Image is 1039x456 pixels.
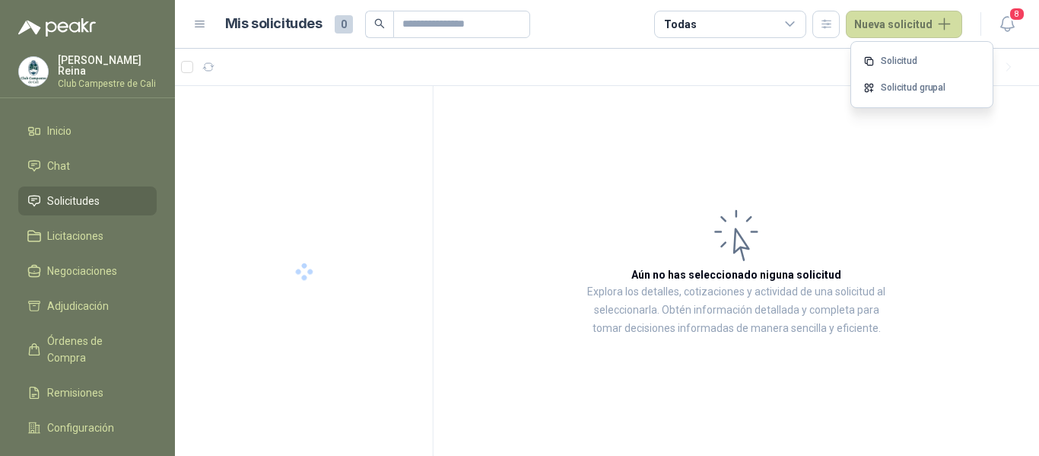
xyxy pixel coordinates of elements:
[47,193,100,209] span: Solicitudes
[18,222,157,250] a: Licitaciones
[631,266,841,283] h3: Aún no has seleccionado niguna solicitud
[857,48,987,75] a: Solicitud
[58,79,157,88] p: Club Campestre de Cali
[47,419,114,436] span: Configuración
[47,158,70,174] span: Chat
[18,151,157,180] a: Chat
[18,413,157,442] a: Configuración
[1009,7,1025,21] span: 8
[374,18,385,29] span: search
[47,298,109,314] span: Adjudicación
[18,257,157,285] a: Negociaciones
[47,123,71,139] span: Inicio
[18,327,157,372] a: Órdenes de Compra
[846,11,962,38] button: Nueva solicitud
[58,55,157,76] p: [PERSON_NAME] Reina
[857,74,987,100] a: Solicitud grupal
[47,263,117,279] span: Negociaciones
[993,11,1021,38] button: 8
[18,18,96,37] img: Logo peakr
[47,333,142,366] span: Órdenes de Compra
[18,378,157,407] a: Remisiones
[335,15,353,33] span: 0
[18,292,157,320] a: Adjudicación
[47,228,103,244] span: Licitaciones
[18,187,157,215] a: Solicitudes
[18,116,157,145] a: Inicio
[586,283,887,338] p: Explora los detalles, cotizaciones y actividad de una solicitud al seleccionarla. Obtén informaci...
[664,16,696,33] div: Todas
[47,384,103,401] span: Remisiones
[19,57,48,86] img: Company Logo
[225,13,323,35] h1: Mis solicitudes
